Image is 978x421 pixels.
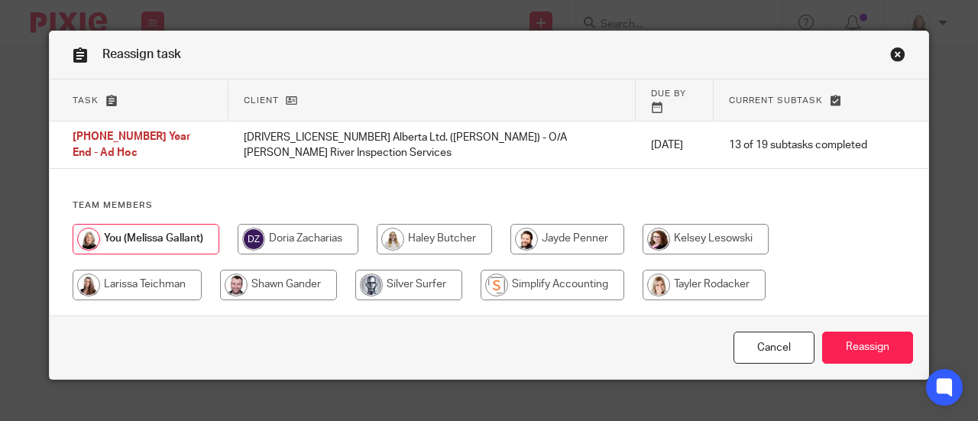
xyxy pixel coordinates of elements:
span: Due by [651,89,686,98]
input: Reassign [822,332,913,364]
span: [PHONE_NUMBER] Year End - Ad Hoc [73,132,191,159]
span: Task [73,96,99,105]
td: 13 of 19 subtasks completed [714,121,882,169]
span: Client [244,96,279,105]
a: Close this dialog window [890,47,905,67]
a: Close this dialog window [733,332,814,364]
span: Current subtask [729,96,823,105]
h4: Team members [73,199,905,212]
p: [DATE] [651,138,698,153]
p: [DRIVERS_LICENSE_NUMBER] Alberta Ltd. ([PERSON_NAME]) - O/A [PERSON_NAME] River Inspection Services [244,130,620,161]
span: Reassign task [102,48,181,60]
